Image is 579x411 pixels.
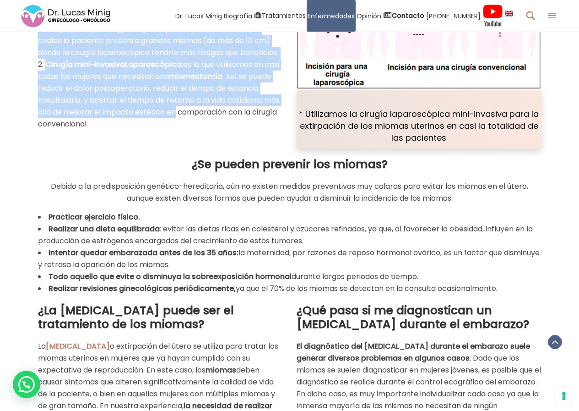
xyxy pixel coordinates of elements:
[46,341,110,351] a: [MEDICAL_DATA]
[45,59,181,70] strong: Cirugía mini-invasiva
[206,365,236,375] strong: miomas
[38,302,234,332] b: ¿La [MEDICAL_DATA] puede ser el tratamiento de los miomas?
[38,271,541,283] li: durante largos periodos de tiempo.
[297,341,530,363] strong: El diagnóstico del [MEDICAL_DATA] durante el embarazo suele generar diversos problemas en algunos...
[505,11,513,16] img: language english
[299,108,539,143] span: * Utilizamos la cirugía laparoscópica mini-invasiva para la extirpación de los miomas uterinos en...
[482,4,503,27] img: Videos Youtube Ginecología
[426,11,481,21] span: [PHONE_NUMBER]
[125,59,181,70] a: Laparoscópica
[556,388,572,404] button: Sus preferencias de consentimiento para tecnologías de seguimiento
[224,11,252,21] span: Biografía
[49,283,236,294] strong: Realizar revisiones ginecológicas periódicamente,
[392,11,424,20] strong: Contacto
[38,283,541,295] li: ya que el 70% de los miomas se detectan en la consulta ocasionalmente.
[169,71,222,82] a: miomectomía
[38,341,46,351] span: La
[13,371,40,398] div: WhatsApp contact
[38,71,280,129] span: . Así se puede reducir el dolor postoperatorio, reducir el tiempo de estancia hospitalaria, y aco...
[297,302,529,332] b: ¿Qué pasa si me diagnostican un [MEDICAL_DATA] durante el embarazo?
[357,11,381,21] span: Opinión
[38,181,541,204] p: Debido a la predisposición genético-hereditaria, aún no existen medidas preventivas muy calaras p...
[49,247,238,258] strong: Intentar quedar embarazada antes de los 35 años:
[38,223,541,247] li: : evitar las dietas ricas en colesterol y azúcares refinados, ya que, al favorecer la obesidad, i...
[49,271,292,282] strong: Todo aquello que evite o disminuya la sobreexposición hormonal
[49,212,140,222] strong: Practicar ejercicio físico.
[308,11,355,21] span: Enfermedades
[175,11,222,21] span: Dr. Lucas Minig
[38,247,541,271] li: la maternidad, por razones de reposo hormonal ovárico, es un factor que disminuye y retrasa la ap...
[49,224,160,234] strong: Realizar una dieta equilibrada
[192,156,388,172] strong: ¿Se pueden prevenir los miomas?
[262,11,306,21] span: Tratamientos
[181,59,183,70] strong: :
